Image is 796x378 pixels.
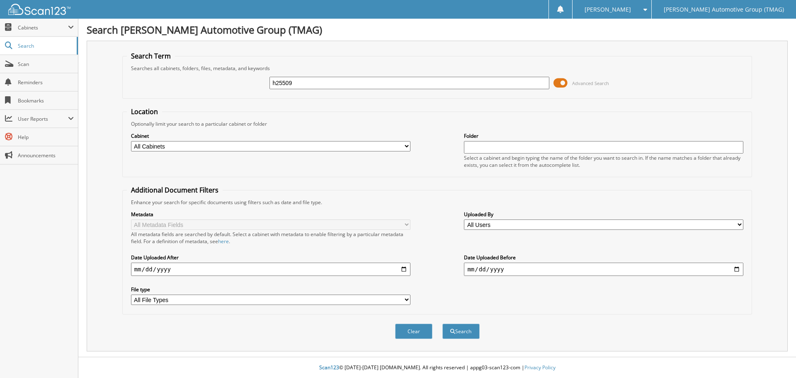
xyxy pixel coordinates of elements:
[572,80,609,86] span: Advanced Search
[18,152,74,159] span: Announcements
[464,154,743,168] div: Select a cabinet and begin typing the name of the folder you want to search in. If the name match...
[131,286,410,293] label: File type
[18,134,74,141] span: Help
[464,211,743,218] label: Uploaded By
[131,211,410,218] label: Metadata
[18,97,74,104] span: Bookmarks
[127,107,162,116] legend: Location
[87,23,788,37] h1: Search [PERSON_NAME] Automotive Group (TMAG)
[319,364,339,371] span: Scan123
[755,338,796,378] iframe: Chat Widget
[131,231,410,245] div: All metadata fields are searched by default. Select a cabinet with metadata to enable filtering b...
[218,238,229,245] a: here
[127,120,748,127] div: Optionally limit your search to a particular cabinet or folder
[18,42,73,49] span: Search
[18,79,74,86] span: Reminders
[127,185,223,195] legend: Additional Document Filters
[131,263,410,276] input: start
[127,65,748,72] div: Searches all cabinets, folders, files, metadata, and keywords
[131,132,410,139] label: Cabinet
[585,7,631,12] span: [PERSON_NAME]
[8,4,70,15] img: scan123-logo-white.svg
[464,263,743,276] input: end
[524,364,556,371] a: Privacy Policy
[664,7,784,12] span: [PERSON_NAME] Automotive Group (TMAG)
[127,51,175,61] legend: Search Term
[395,324,432,339] button: Clear
[78,358,796,378] div: © [DATE]-[DATE] [DOMAIN_NAME]. All rights reserved | appg03-scan123-com |
[18,61,74,68] span: Scan
[464,132,743,139] label: Folder
[131,254,410,261] label: Date Uploaded After
[442,324,480,339] button: Search
[18,115,68,122] span: User Reports
[464,254,743,261] label: Date Uploaded Before
[127,199,748,206] div: Enhance your search for specific documents using filters such as date and file type.
[18,24,68,31] span: Cabinets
